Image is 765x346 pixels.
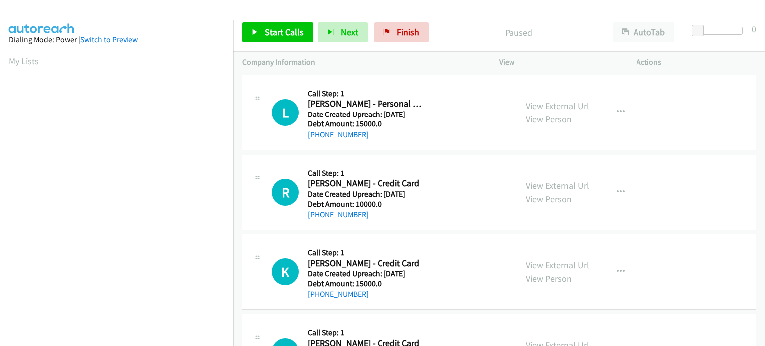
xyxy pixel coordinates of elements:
[272,179,299,206] h1: R
[308,279,424,289] h5: Debt Amount: 15000.0
[242,56,481,68] p: Company Information
[442,26,595,39] p: Paused
[397,26,419,38] span: Finish
[308,258,424,269] h2: [PERSON_NAME] - Credit Card
[318,22,368,42] button: Next
[499,56,619,68] p: View
[265,26,304,38] span: Start Calls
[308,248,424,258] h5: Call Step: 1
[308,168,424,178] h5: Call Step: 1
[341,26,358,38] span: Next
[526,273,572,284] a: View Person
[272,258,299,285] h1: K
[308,130,369,139] a: [PHONE_NUMBER]
[526,193,572,205] a: View Person
[697,27,743,35] div: Delay between calls (in seconds)
[308,269,424,279] h5: Date Created Upreach: [DATE]
[526,100,589,112] a: View External Url
[242,22,313,42] a: Start Calls
[526,114,572,125] a: View Person
[272,99,299,126] h1: L
[308,199,424,209] h5: Debt Amount: 10000.0
[272,258,299,285] div: The call is yet to be attempted
[308,289,369,299] a: [PHONE_NUMBER]
[9,34,224,46] div: Dialing Mode: Power |
[308,89,424,99] h5: Call Step: 1
[308,328,424,338] h5: Call Step: 1
[374,22,429,42] a: Finish
[308,178,424,189] h2: [PERSON_NAME] - Credit Card
[80,35,138,44] a: Switch to Preview
[526,259,589,271] a: View External Url
[308,210,369,219] a: [PHONE_NUMBER]
[272,99,299,126] div: The call is yet to be attempted
[613,22,674,42] button: AutoTab
[752,22,756,36] div: 0
[308,98,424,110] h2: [PERSON_NAME] - Personal Loan
[308,119,424,129] h5: Debt Amount: 15000.0
[637,56,756,68] p: Actions
[9,55,39,67] a: My Lists
[272,179,299,206] div: The call is yet to be attempted
[308,110,424,119] h5: Date Created Upreach: [DATE]
[308,189,424,199] h5: Date Created Upreach: [DATE]
[526,180,589,191] a: View External Url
